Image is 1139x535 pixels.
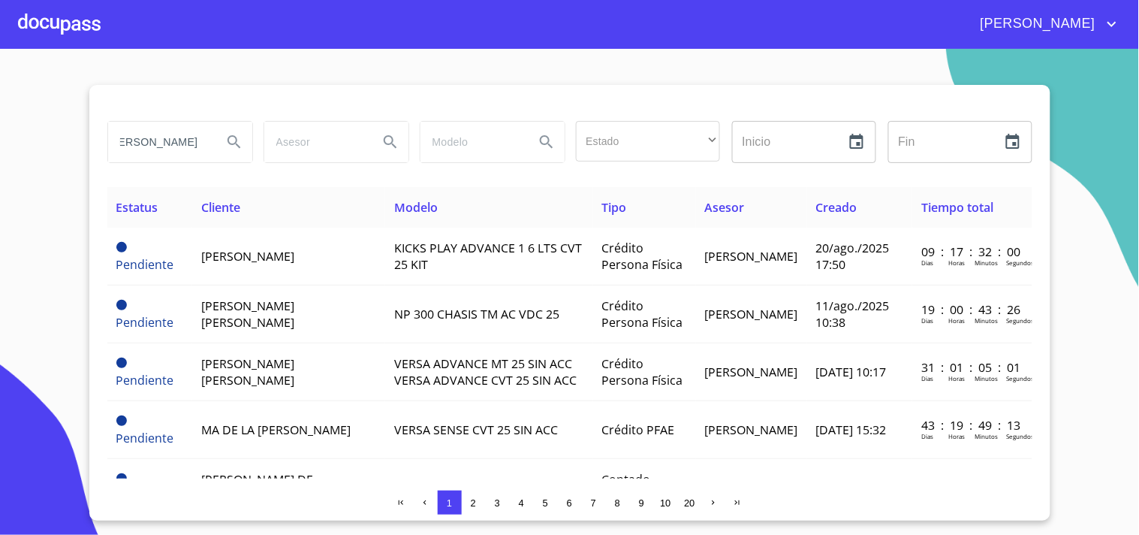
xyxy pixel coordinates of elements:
[543,497,548,509] span: 5
[1006,258,1034,267] p: Segundos
[975,258,998,267] p: Minutos
[705,306,798,322] span: [PERSON_NAME]
[678,491,702,515] button: 20
[116,256,174,273] span: Pendiente
[108,122,210,162] input: search
[921,432,933,440] p: Dias
[495,497,500,509] span: 3
[602,355,683,388] span: Crédito Persona Física
[116,430,174,446] span: Pendiente
[420,122,523,162] input: search
[948,374,965,382] p: Horas
[201,298,294,331] span: [PERSON_NAME] [PERSON_NAME]
[921,258,933,267] p: Dias
[816,298,890,331] span: 11/ago./2025 10:38
[201,422,351,438] span: MA DE LA [PERSON_NAME]
[630,491,654,515] button: 9
[975,374,998,382] p: Minutos
[1006,432,1034,440] p: Segundos
[921,417,1023,434] p: 43 : 19 : 49 : 13
[201,248,294,264] span: [PERSON_NAME]
[394,306,559,322] span: NP 300 CHASIS TM AC VDC 25
[921,374,933,382] p: Dias
[486,491,510,515] button: 3
[921,243,1023,260] p: 09 : 17 : 32 : 00
[116,372,174,388] span: Pendiente
[660,497,670,509] span: 10
[372,124,408,160] button: Search
[116,473,127,484] span: Pendiente
[921,475,1023,491] p: 49 : 00 : 10 : 08
[921,316,933,325] p: Dias
[975,432,998,440] p: Minutos
[602,422,675,438] span: Crédito PFAE
[816,199,857,216] span: Creado
[654,491,678,515] button: 10
[462,491,486,515] button: 2
[591,497,596,509] span: 7
[116,300,127,310] span: Pendiente
[394,355,577,388] span: VERSA ADVANCE MT 25 SIN ACC VERSA ADVANCE CVT 25 SIN ACC
[816,240,890,273] span: 20/ago./2025 17:50
[816,364,887,380] span: [DATE] 10:17
[534,491,558,515] button: 5
[705,364,798,380] span: [PERSON_NAME]
[705,422,798,438] span: [PERSON_NAME]
[394,422,558,438] span: VERSA SENSE CVT 25 SIN ACC
[816,422,887,438] span: [DATE] 15:32
[116,242,127,252] span: Pendiente
[1006,316,1034,325] p: Segundos
[201,471,313,504] span: [PERSON_NAME] DE [PERSON_NAME]
[438,491,462,515] button: 1
[201,199,240,216] span: Cliente
[567,497,572,509] span: 6
[615,497,620,509] span: 8
[447,497,452,509] span: 1
[558,491,582,515] button: 6
[921,301,1023,318] p: 19 : 00 : 43 : 26
[529,124,565,160] button: Search
[1006,374,1034,382] p: Segundos
[201,355,294,388] span: [PERSON_NAME] [PERSON_NAME]
[639,497,644,509] span: 9
[969,12,1103,36] span: [PERSON_NAME]
[602,240,683,273] span: Crédito Persona Física
[116,314,174,331] span: Pendiente
[602,298,683,331] span: Crédito Persona Física
[519,497,524,509] span: 4
[921,359,1023,376] p: 31 : 01 : 05 : 01
[969,12,1121,36] button: account of current user
[471,497,476,509] span: 2
[948,258,965,267] p: Horas
[948,432,965,440] p: Horas
[705,199,745,216] span: Asesor
[264,122,366,162] input: search
[116,199,158,216] span: Estatus
[921,199,993,216] span: Tiempo total
[394,240,582,273] span: KICKS PLAY ADVANCE 1 6 LTS CVT 25 KIT
[948,316,965,325] p: Horas
[606,491,630,515] button: 8
[576,121,720,162] div: ​
[602,471,683,504] span: Contado Persona Física
[116,416,127,426] span: Pendiente
[510,491,534,515] button: 4
[975,316,998,325] p: Minutos
[684,497,695,509] span: 20
[116,358,127,368] span: Pendiente
[216,124,252,160] button: Search
[705,248,798,264] span: [PERSON_NAME]
[582,491,606,515] button: 7
[394,199,438,216] span: Modelo
[602,199,627,216] span: Tipo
